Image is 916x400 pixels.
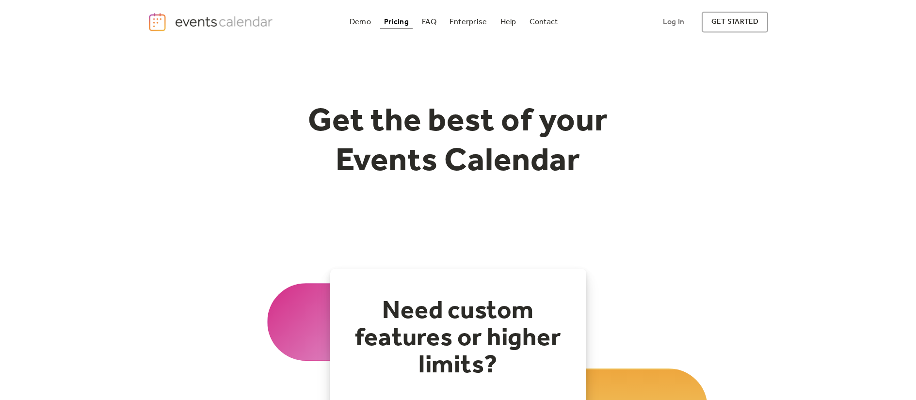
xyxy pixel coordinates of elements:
[272,102,644,181] h1: Get the best of your Events Calendar
[653,12,694,32] a: Log In
[702,12,768,32] a: get started
[384,19,409,25] div: Pricing
[446,16,491,29] a: Enterprise
[526,16,562,29] a: Contact
[350,298,567,379] h2: Need custom features or higher limits?
[418,16,440,29] a: FAQ
[497,16,520,29] a: Help
[450,19,487,25] div: Enterprise
[422,19,436,25] div: FAQ
[346,16,375,29] a: Demo
[530,19,558,25] div: Contact
[350,19,371,25] div: Demo
[500,19,516,25] div: Help
[380,16,413,29] a: Pricing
